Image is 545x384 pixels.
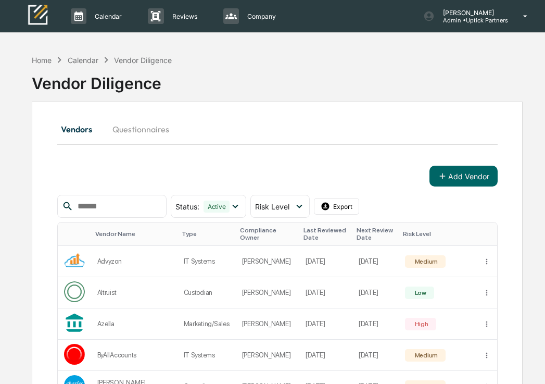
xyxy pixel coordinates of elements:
[57,117,498,142] div: secondary tabs example
[413,320,428,328] div: High
[357,227,395,241] div: Toggle SortBy
[97,351,171,359] div: ByAllAccounts
[114,56,172,65] div: Vendor Diligence
[352,277,399,308] td: [DATE]
[403,230,472,238] div: Toggle SortBy
[299,246,352,277] td: [DATE]
[32,56,52,65] div: Home
[178,308,236,340] td: Marketing/Sales
[413,289,426,296] div: Low
[429,166,498,187] button: Add Vendor
[175,202,199,211] span: Status :
[352,246,399,277] td: [DATE]
[299,308,352,340] td: [DATE]
[25,4,50,28] img: logo
[178,246,236,277] td: IT Systems
[236,246,300,277] td: [PERSON_NAME]
[178,277,236,308] td: Custodian
[68,56,98,65] div: Calendar
[64,344,85,365] img: Vendor Logo
[32,66,522,93] div: Vendor Diligence
[236,277,300,308] td: [PERSON_NAME]
[66,230,87,238] div: Toggle SortBy
[57,117,104,142] button: Vendors
[95,230,173,238] div: Toggle SortBy
[303,227,348,241] div: Toggle SortBy
[86,13,127,20] p: Calendar
[64,250,85,271] img: Vendor Logo
[204,201,230,213] div: Active
[239,13,281,20] p: Company
[435,17,508,24] p: Admin • Uptick Partners
[182,230,232,238] div: Toggle SortBy
[236,340,300,371] td: [PERSON_NAME]
[240,227,296,241] div: Toggle SortBy
[236,308,300,340] td: [PERSON_NAME]
[413,352,438,359] div: Medium
[104,117,178,142] button: Questionnaires
[64,281,85,302] img: Vendor Logo
[97,320,171,328] div: Azella
[97,257,171,265] div: Advyzon
[435,9,508,17] p: [PERSON_NAME]
[352,308,399,340] td: [DATE]
[352,340,399,371] td: [DATE]
[314,198,360,215] button: Export
[299,340,352,371] td: [DATE]
[178,340,236,371] td: IT Systems
[485,230,493,238] div: Toggle SortBy
[299,277,352,308] td: [DATE]
[164,13,202,20] p: Reviews
[97,289,171,296] div: Altruist
[255,202,289,211] span: Risk Level
[413,258,438,265] div: Medium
